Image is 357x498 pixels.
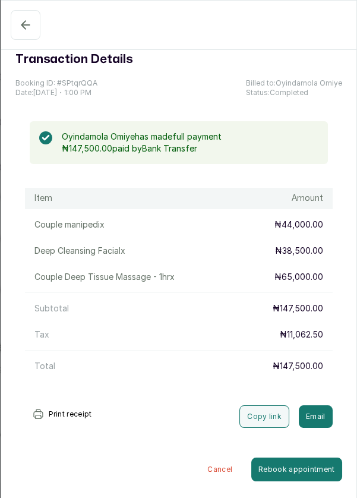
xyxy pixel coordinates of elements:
[34,360,55,372] p: Total
[246,88,342,97] p: Status: Completed
[275,245,323,257] p: ₦38,500.00
[62,131,318,143] p: Oyindamola Omiye has made full payment
[15,78,97,88] p: Booking ID: # SPtqrQQA
[299,405,333,428] button: Email
[274,271,323,283] p: ₦65,000.00
[292,193,323,204] h1: Amount
[15,50,132,69] h1: Transaction Details
[25,402,99,426] button: Print receipt
[34,193,52,204] h1: Item
[34,219,105,231] p: Couple manipedi x
[188,458,251,481] button: Cancel
[273,360,323,372] p: ₦147,500.00
[280,329,323,341] p: ₦11,062.50
[274,219,323,231] p: ₦44,000.00
[251,458,342,481] button: Rebook appointment
[15,88,97,97] p: Date: [DATE] ・ 1:00 PM
[239,405,289,428] button: Copy link
[34,245,125,257] p: Deep Cleansing Facial x
[34,302,69,314] p: Subtotal
[273,302,323,314] p: ₦147,500.00
[246,78,342,88] p: Billed to: Oyindamola Omiye
[62,143,318,155] p: ₦147,500.00 paid by Bank Transfer
[34,271,175,283] p: Couple Deep Tissue Massage - 1hr x
[34,329,49,341] p: Tax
